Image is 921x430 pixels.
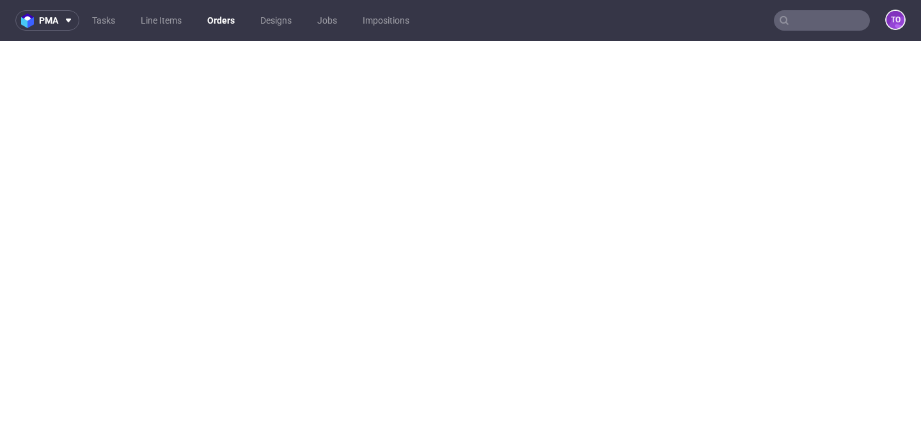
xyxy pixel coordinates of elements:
img: logo [21,13,39,28]
a: Orders [200,10,242,31]
a: Impositions [355,10,417,31]
a: Jobs [310,10,345,31]
button: pma [15,10,79,31]
a: Tasks [84,10,123,31]
a: Designs [253,10,299,31]
span: pma [39,16,58,25]
a: Line Items [133,10,189,31]
figcaption: to [886,11,904,29]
